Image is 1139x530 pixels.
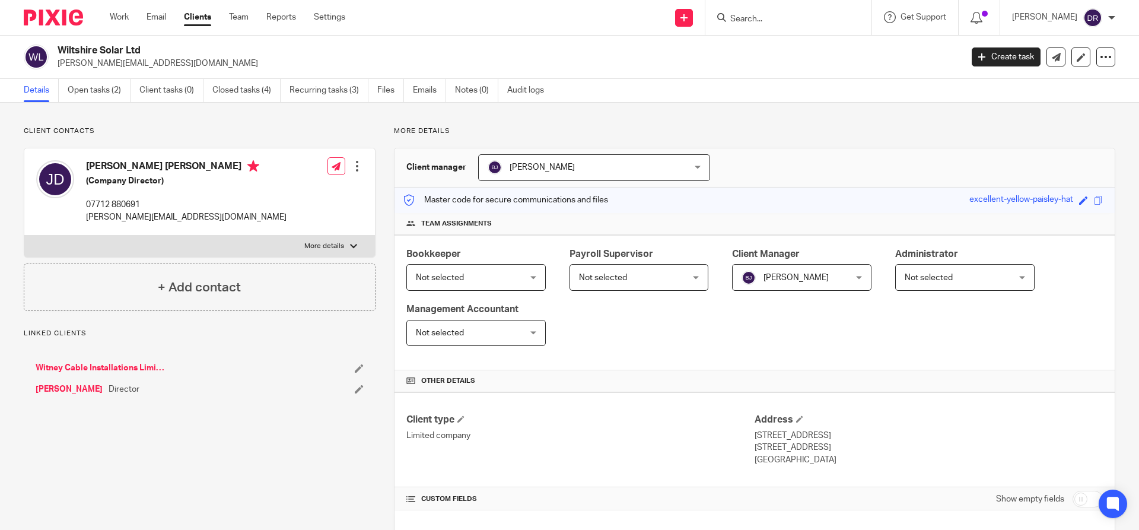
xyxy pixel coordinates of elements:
a: Reports [266,11,296,23]
img: svg%3E [24,45,49,69]
p: [PERSON_NAME][EMAIL_ADDRESS][DOMAIN_NAME] [86,211,287,223]
span: Client Manager [732,249,800,259]
span: Bookkeeper [406,249,461,259]
input: Search [729,14,836,25]
a: [PERSON_NAME] [36,383,103,395]
h4: + Add contact [158,278,241,297]
h2: Wiltshire Solar Ltd [58,45,775,57]
p: More details [304,242,344,251]
p: Master code for secure communications and files [403,194,608,206]
h4: CUSTOM FIELDS [406,494,755,504]
a: Emails [413,79,446,102]
span: [PERSON_NAME] [510,163,575,172]
a: Witney Cable Installations Limited [36,362,167,374]
span: Get Support [901,13,946,21]
a: Settings [314,11,345,23]
h5: (Company Director) [86,175,287,187]
i: Primary [247,160,259,172]
a: Open tasks (2) [68,79,131,102]
a: Email [147,11,166,23]
p: [PERSON_NAME][EMAIL_ADDRESS][DOMAIN_NAME] [58,58,954,69]
p: More details [394,126,1115,136]
span: Director [109,383,139,395]
span: Payroll Supervisor [569,249,653,259]
div: excellent-yellow-paisley-hat [969,193,1073,207]
p: Linked clients [24,329,376,338]
img: svg%3E [488,160,502,174]
span: Administrator [895,249,958,259]
a: Clients [184,11,211,23]
a: Closed tasks (4) [212,79,281,102]
a: Client tasks (0) [139,79,203,102]
p: 07712 880691 [86,199,287,211]
img: svg%3E [742,271,756,285]
p: [STREET_ADDRESS] [755,430,1103,442]
span: Other details [421,376,475,386]
img: Pixie [24,9,83,26]
p: [GEOGRAPHIC_DATA] [755,454,1103,466]
p: [PERSON_NAME] [1012,11,1077,23]
span: Not selected [416,274,464,282]
p: [STREET_ADDRESS] [755,442,1103,453]
span: Management Accountant [406,304,518,314]
a: Create task [972,47,1041,66]
a: Details [24,79,59,102]
img: svg%3E [1083,8,1102,27]
a: Team [229,11,249,23]
span: Not selected [579,274,627,282]
p: Client contacts [24,126,376,136]
h3: Client manager [406,161,466,173]
h4: Address [755,414,1103,426]
a: Audit logs [507,79,553,102]
label: Show empty fields [996,493,1064,505]
span: Not selected [416,329,464,337]
span: Not selected [905,274,953,282]
img: svg%3E [36,160,74,198]
a: Notes (0) [455,79,498,102]
p: Limited company [406,430,755,442]
h4: [PERSON_NAME] [PERSON_NAME] [86,160,287,175]
a: Work [110,11,129,23]
a: Files [377,79,404,102]
h4: Client type [406,414,755,426]
span: [PERSON_NAME] [763,274,829,282]
span: Team assignments [421,219,492,228]
a: Recurring tasks (3) [289,79,368,102]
